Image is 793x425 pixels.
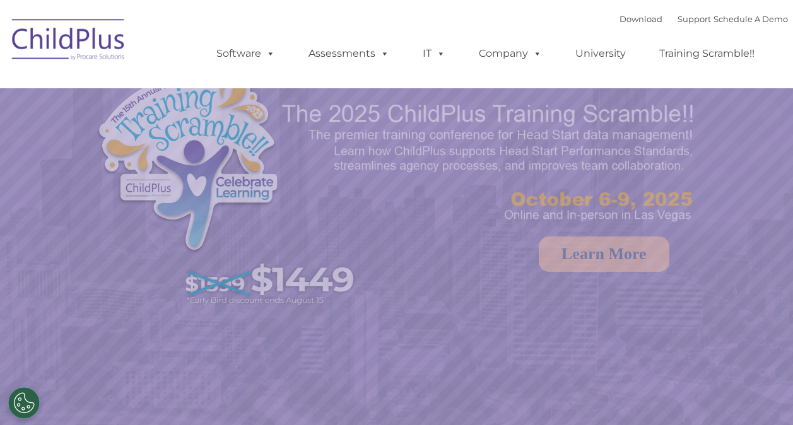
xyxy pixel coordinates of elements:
[678,14,711,24] a: Support
[410,41,458,66] a: IT
[647,41,767,66] a: Training Scramble!!
[296,41,402,66] a: Assessments
[539,236,669,272] a: Learn More
[563,41,638,66] a: University
[466,41,555,66] a: Company
[714,14,788,24] a: Schedule A Demo
[204,41,288,66] a: Software
[8,387,40,419] button: Cookies Settings
[6,10,132,73] img: ChildPlus by Procare Solutions
[620,14,662,24] a: Download
[620,14,788,24] font: |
